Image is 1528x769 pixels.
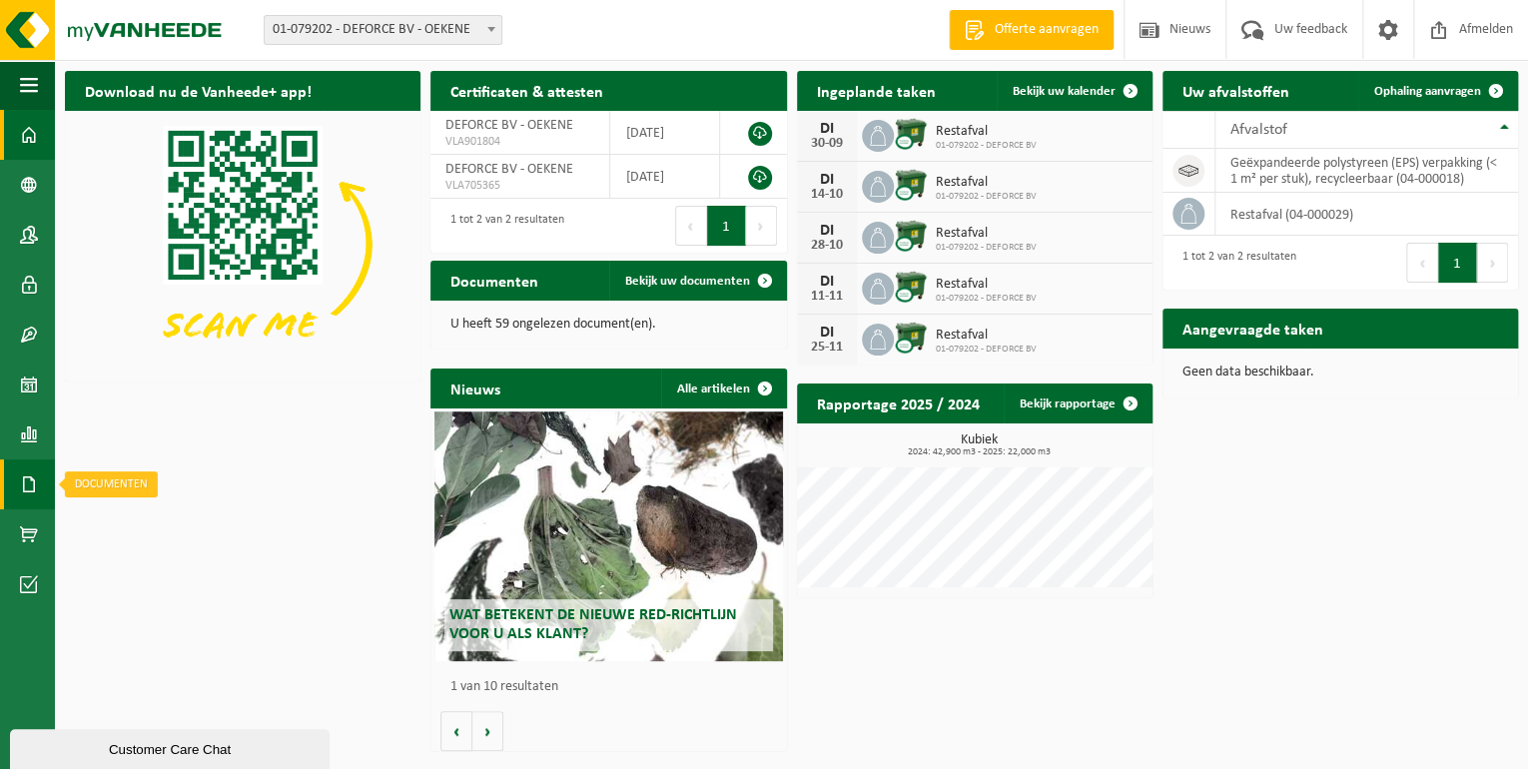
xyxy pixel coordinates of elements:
span: VLA705365 [445,178,594,194]
a: Ophaling aanvragen [1358,71,1516,111]
h2: Uw afvalstoffen [1162,71,1309,110]
p: 1 van 10 resultaten [450,680,776,694]
button: Previous [675,206,707,246]
td: restafval (04-000029) [1215,193,1518,236]
span: 01-079202 - DEFORCE BV - OEKENE [264,15,502,45]
div: DI [807,121,847,137]
div: 1 tot 2 van 2 resultaten [1172,241,1296,285]
span: VLA901804 [445,134,594,150]
h2: Download nu de Vanheede+ app! [65,71,332,110]
button: Next [746,206,777,246]
td: [DATE] [610,111,719,155]
button: Volgende [472,711,503,751]
h2: Rapportage 2025 / 2024 [797,384,1000,422]
img: WB-1100-CU [894,168,928,202]
span: Bekijk uw kalender [1013,85,1116,98]
h3: Kubiek [807,433,1152,457]
div: DI [807,274,847,290]
a: Wat betekent de nieuwe RED-richtlijn voor u als klant? [434,411,783,661]
span: 01-079202 - DEFORCE BV - OEKENE [265,16,501,44]
span: Restafval [936,175,1037,191]
span: 01-079202 - DEFORCE BV [936,293,1037,305]
img: WB-1100-CU [894,270,928,304]
span: Restafval [936,124,1037,140]
img: Download de VHEPlus App [65,111,420,378]
span: 2024: 42,900 m3 - 2025: 22,000 m3 [807,447,1152,457]
div: 28-10 [807,239,847,253]
button: Next [1477,243,1508,283]
span: DEFORCE BV - OEKENE [445,162,573,177]
a: Bekijk uw documenten [609,261,785,301]
h2: Aangevraagde taken [1162,309,1343,348]
span: Ophaling aanvragen [1374,85,1481,98]
img: WB-1100-CU [894,117,928,151]
td: [DATE] [610,155,719,199]
span: 01-079202 - DEFORCE BV [936,191,1037,203]
div: DI [807,223,847,239]
span: Restafval [936,277,1037,293]
a: Alle artikelen [661,369,785,408]
div: 11-11 [807,290,847,304]
span: Wat betekent de nieuwe RED-richtlijn voor u als klant? [449,607,737,642]
p: Geen data beschikbaar. [1182,366,1498,380]
img: WB-1100-CU [894,219,928,253]
button: 1 [1438,243,1477,283]
h2: Nieuws [430,369,520,407]
div: DI [807,172,847,188]
span: 01-079202 - DEFORCE BV [936,344,1037,356]
div: 25-11 [807,341,847,355]
div: DI [807,325,847,341]
a: Offerte aanvragen [949,10,1114,50]
button: Vorige [440,711,472,751]
iframe: chat widget [10,725,334,769]
span: DEFORCE BV - OEKENE [445,118,573,133]
h2: Certificaten & attesten [430,71,623,110]
div: 30-09 [807,137,847,151]
a: Bekijk rapportage [1004,384,1150,423]
span: Afvalstof [1230,122,1287,138]
span: Offerte aanvragen [990,20,1104,40]
td: geëxpandeerde polystyreen (EPS) verpakking (< 1 m² per stuk), recycleerbaar (04-000018) [1215,149,1518,193]
img: WB-1100-CU [894,321,928,355]
span: 01-079202 - DEFORCE BV [936,242,1037,254]
button: 1 [707,206,746,246]
p: U heeft 59 ongelezen document(en). [450,318,766,332]
div: 14-10 [807,188,847,202]
a: Bekijk uw kalender [997,71,1150,111]
span: Restafval [936,328,1037,344]
h2: Ingeplande taken [797,71,956,110]
button: Previous [1406,243,1438,283]
span: 01-079202 - DEFORCE BV [936,140,1037,152]
span: Restafval [936,226,1037,242]
div: 1 tot 2 van 2 resultaten [440,204,564,248]
h2: Documenten [430,261,558,300]
span: Bekijk uw documenten [625,275,750,288]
